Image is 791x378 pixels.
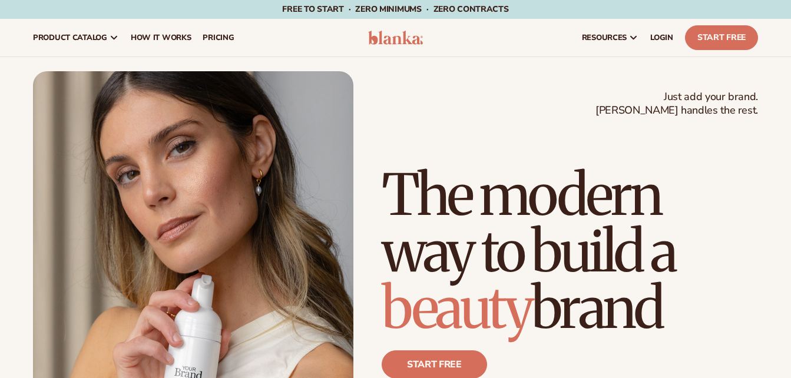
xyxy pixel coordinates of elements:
span: LOGIN [650,33,673,42]
a: product catalog [27,19,125,57]
img: logo [368,31,423,45]
a: Start Free [685,25,758,50]
span: pricing [203,33,234,42]
span: How It Works [131,33,191,42]
a: LOGIN [644,19,679,57]
span: product catalog [33,33,107,42]
a: How It Works [125,19,197,57]
span: Just add your brand. [PERSON_NAME] handles the rest. [595,90,758,118]
a: resources [576,19,644,57]
span: beauty [382,273,531,343]
span: Free to start · ZERO minimums · ZERO contracts [282,4,508,15]
h1: The modern way to build a brand [382,167,758,336]
a: pricing [197,19,240,57]
span: resources [582,33,627,42]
